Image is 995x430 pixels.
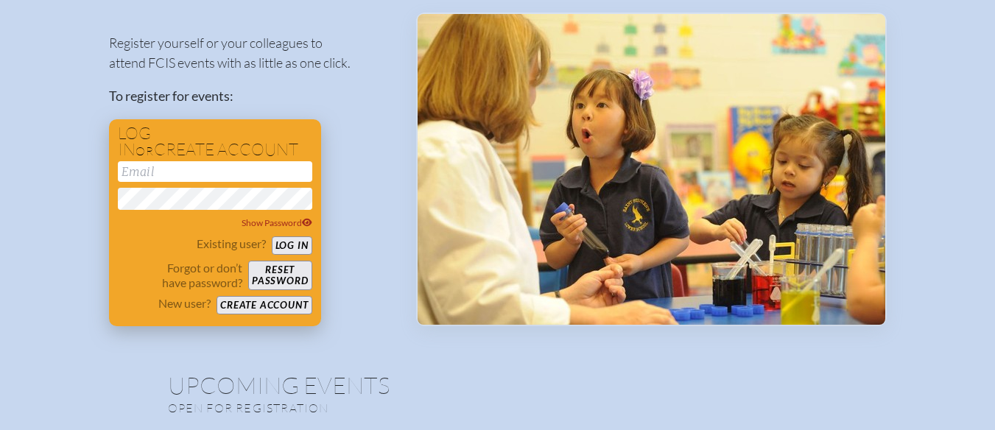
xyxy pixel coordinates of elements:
[118,125,312,158] h1: Log in create account
[197,236,266,251] p: Existing user?
[168,401,557,415] p: Open for registration
[109,86,393,106] p: To register for events:
[136,144,154,158] span: or
[168,373,828,397] h1: Upcoming Events
[118,161,312,182] input: Email
[109,33,393,73] p: Register yourself or your colleagues to attend FCIS events with as little as one click.
[418,14,885,325] img: Events
[242,217,312,228] span: Show Password
[248,261,312,290] button: Resetpassword
[272,236,312,255] button: Log in
[217,296,312,314] button: Create account
[158,296,211,311] p: New user?
[118,261,243,290] p: Forgot or don’t have password?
